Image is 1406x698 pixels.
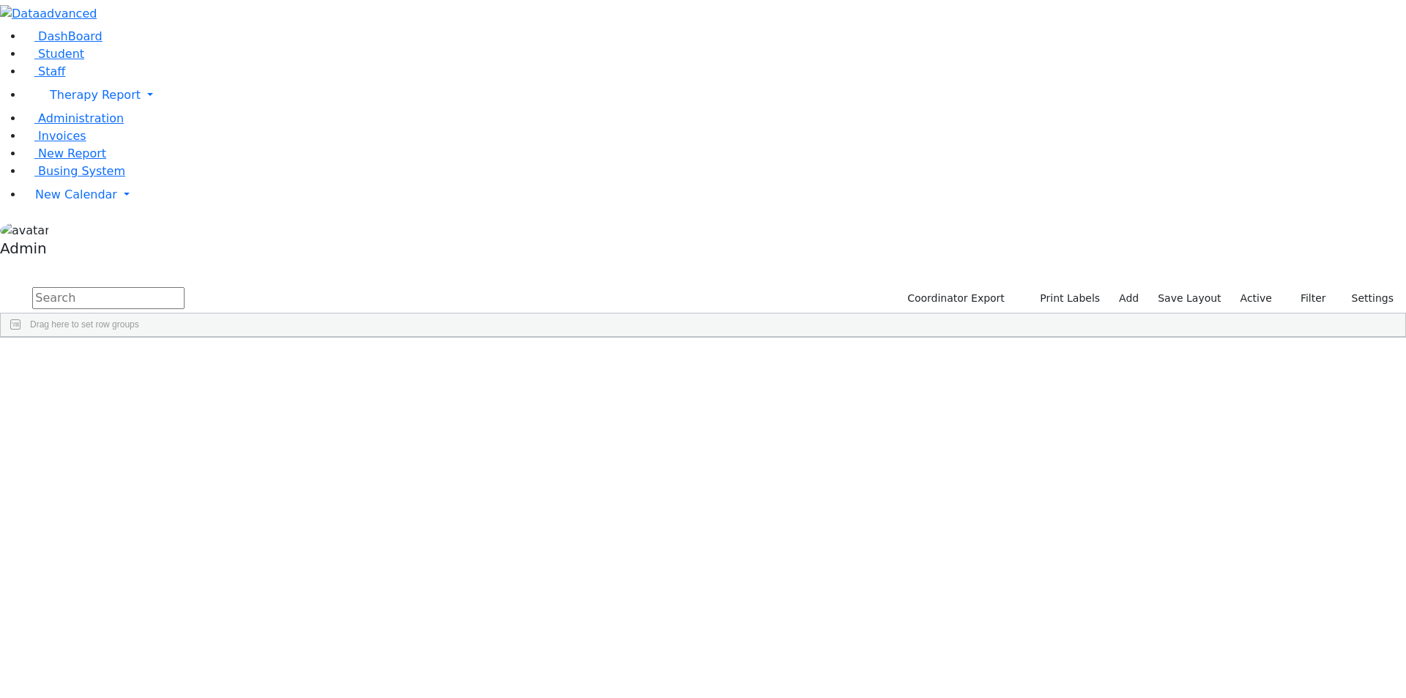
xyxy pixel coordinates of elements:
a: Student [23,47,84,61]
button: Print Labels [1023,287,1106,310]
a: Invoices [23,129,86,143]
button: Filter [1282,287,1333,310]
span: DashBoard [38,29,103,43]
a: New Calendar [23,180,1406,209]
span: Busing System [38,164,125,178]
a: Busing System [23,164,125,178]
label: Active [1234,287,1279,310]
span: Administration [38,111,124,125]
button: Settings [1333,287,1400,310]
a: Administration [23,111,124,125]
span: Therapy Report [50,88,141,102]
span: Drag here to set row groups [30,319,139,330]
span: Invoices [38,129,86,143]
button: Save Layout [1151,287,1227,310]
span: New Report [38,146,106,160]
a: Staff [23,64,65,78]
a: New Report [23,146,106,160]
input: Search [32,287,185,309]
a: Add [1112,287,1145,310]
a: DashBoard [23,29,103,43]
span: New Calendar [35,188,117,201]
span: Staff [38,64,65,78]
button: Coordinator Export [898,287,1011,310]
span: Student [38,47,84,61]
a: Therapy Report [23,81,1406,110]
